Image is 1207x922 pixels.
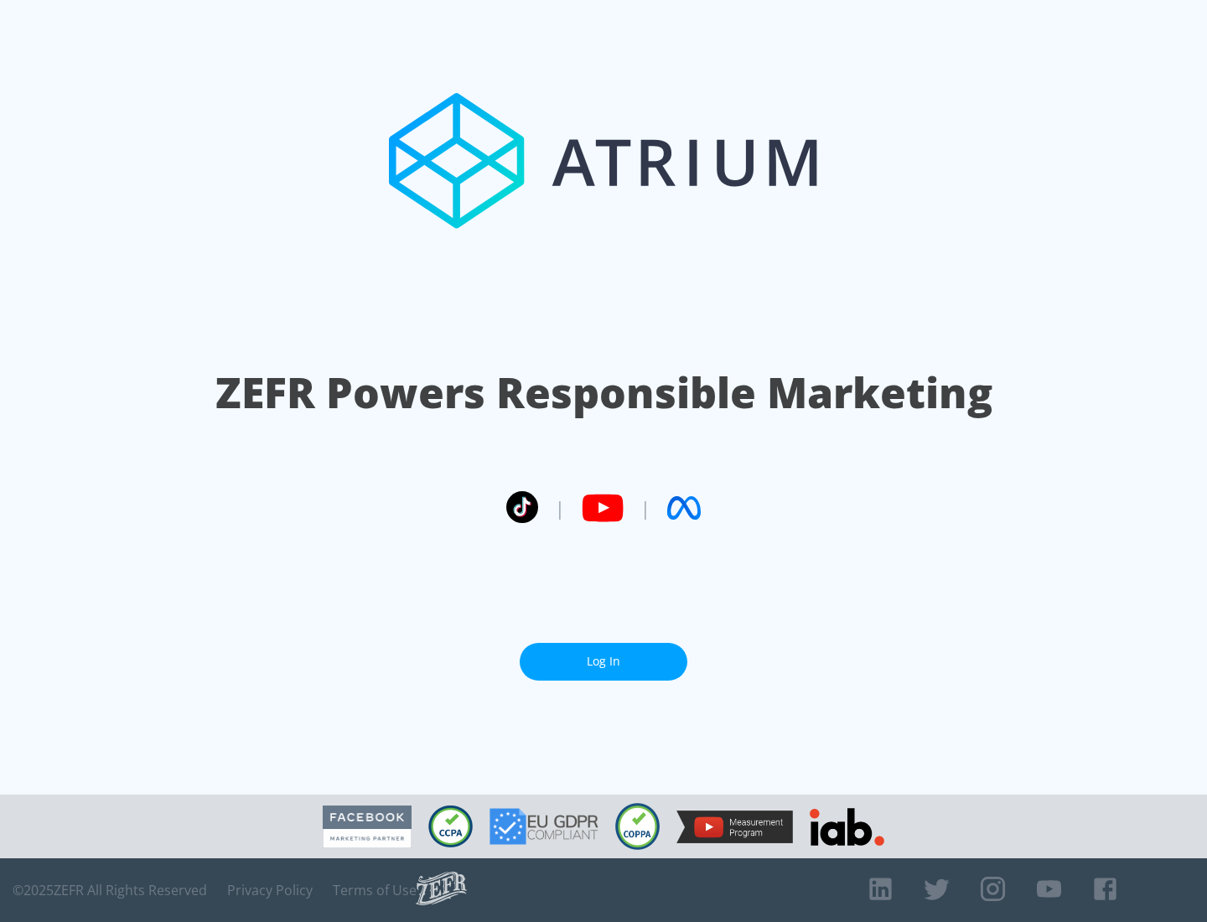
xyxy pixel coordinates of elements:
img: COPPA Compliant [615,803,660,850]
img: CCPA Compliant [428,805,473,847]
img: IAB [810,808,884,846]
span: | [555,495,565,521]
a: Terms of Use [333,882,417,899]
span: © 2025 ZEFR All Rights Reserved [13,882,207,899]
img: GDPR Compliant [490,808,598,845]
a: Privacy Policy [227,882,313,899]
span: | [640,495,650,521]
h1: ZEFR Powers Responsible Marketing [215,364,992,422]
a: Log In [520,643,687,681]
img: Facebook Marketing Partner [323,805,412,848]
img: YouTube Measurement Program [676,811,793,843]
